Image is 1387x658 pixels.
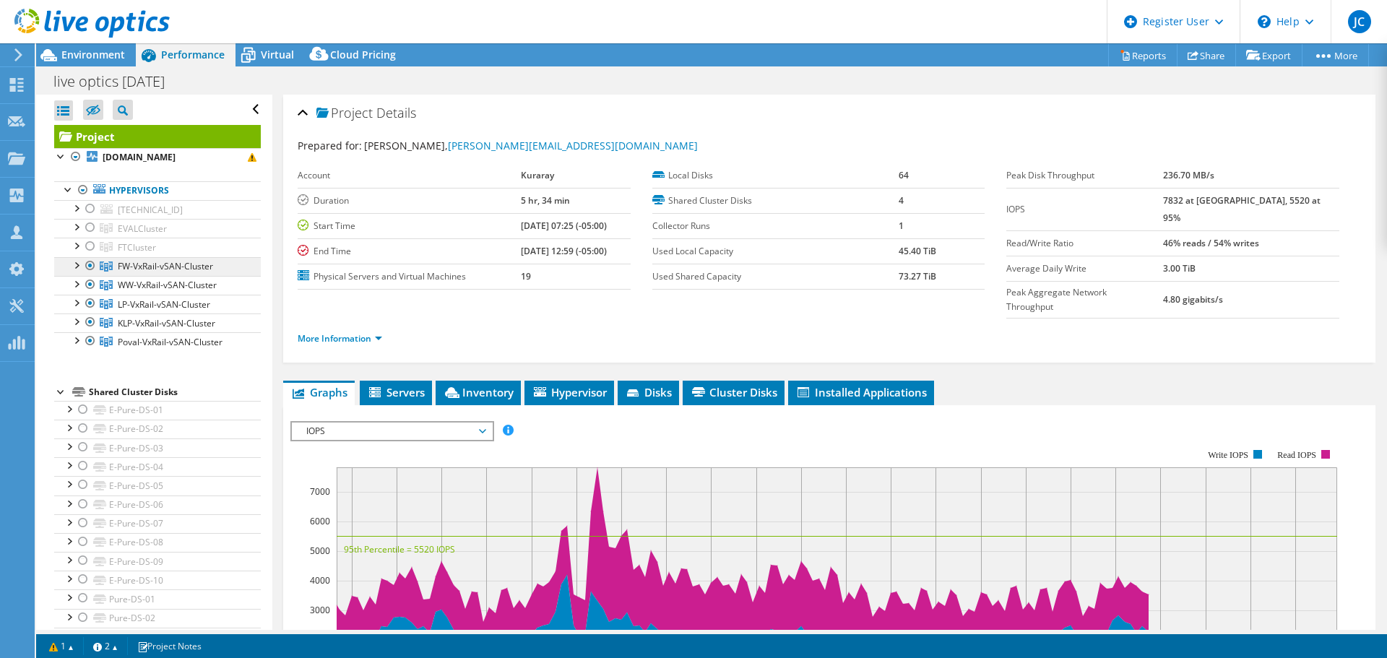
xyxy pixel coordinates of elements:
[367,385,425,399] span: Servers
[54,332,261,351] a: Poval-VxRail-vSAN-Cluster
[54,200,261,219] a: [TECHNICAL_ID]
[39,637,84,655] a: 1
[1278,450,1317,460] text: Read IOPS
[54,219,261,238] a: EVALCluster
[310,485,330,498] text: 7000
[1006,168,1162,183] label: Peak Disk Throughput
[521,194,570,207] b: 5 hr, 34 min
[54,495,261,514] a: E-Pure-DS-06
[899,270,936,282] b: 73.27 TiB
[54,125,261,148] a: Project
[54,420,261,438] a: E-Pure-DS-02
[1163,169,1214,181] b: 236.70 MB/s
[54,276,261,295] a: WW-VxRail-vSAN-Cluster
[521,169,554,181] b: Kuraray
[652,269,899,284] label: Used Shared Capacity
[310,604,330,616] text: 3000
[1006,202,1162,217] label: IOPS
[54,589,261,608] a: Pure-DS-01
[1006,261,1162,276] label: Average Daily Write
[1302,44,1369,66] a: More
[54,257,261,276] a: FW-VxRail-vSAN-Cluster
[448,139,698,152] a: [PERSON_NAME][EMAIL_ADDRESS][DOMAIN_NAME]
[1006,236,1162,251] label: Read/Write Ratio
[330,48,396,61] span: Cloud Pricing
[1208,450,1248,460] text: Write IOPS
[344,543,455,555] text: 95th Percentile = 5520 IOPS
[118,260,213,272] span: FW-VxRail-vSAN-Cluster
[61,48,125,61] span: Environment
[54,552,261,571] a: E-Pure-DS-09
[54,181,261,200] a: Hypervisors
[118,298,210,311] span: LP-VxRail-vSAN-Cluster
[54,628,261,646] a: Pure-DS-03
[310,574,330,586] text: 4000
[298,139,362,152] label: Prepared for:
[54,295,261,313] a: LP-VxRail-vSAN-Cluster
[795,385,927,399] span: Installed Applications
[298,168,521,183] label: Account
[310,515,330,527] text: 6000
[118,279,217,291] span: WW-VxRail-vSAN-Cluster
[364,139,698,152] span: [PERSON_NAME],
[690,385,777,399] span: Cluster Disks
[1163,194,1321,224] b: 7832 at [GEOGRAPHIC_DATA], 5520 at 95%
[54,476,261,495] a: E-Pure-DS-05
[290,385,347,399] span: Graphs
[118,317,215,329] span: KLP-VxRail-vSAN-Cluster
[652,194,899,208] label: Shared Cluster Disks
[1177,44,1236,66] a: Share
[652,219,899,233] label: Collector Runs
[89,384,261,401] div: Shared Cluster Disks
[298,219,521,233] label: Start Time
[83,637,128,655] a: 2
[625,385,672,399] span: Disks
[54,438,261,457] a: E-Pure-DS-03
[443,385,514,399] span: Inventory
[54,148,261,167] a: [DOMAIN_NAME]
[376,104,416,121] span: Details
[298,244,521,259] label: End Time
[54,313,261,332] a: KLP-VxRail-vSAN-Cluster
[521,245,607,257] b: [DATE] 12:59 (-05:00)
[532,385,607,399] span: Hypervisor
[298,194,521,208] label: Duration
[1235,44,1302,66] a: Export
[299,423,485,440] span: IOPS
[1163,262,1196,274] b: 3.00 TiB
[261,48,294,61] span: Virtual
[316,106,373,121] span: Project
[1163,237,1259,249] b: 46% reads / 54% writes
[899,220,904,232] b: 1
[54,238,261,256] a: FTCluster
[298,332,382,345] a: More Information
[899,245,936,257] b: 45.40 TiB
[1108,44,1178,66] a: Reports
[118,222,167,235] span: EVALCluster
[54,457,261,476] a: E-Pure-DS-04
[54,571,261,589] a: E-Pure-DS-10
[54,401,261,420] a: E-Pure-DS-01
[298,269,521,284] label: Physical Servers and Virtual Machines
[652,244,899,259] label: Used Local Capacity
[54,514,261,533] a: E-Pure-DS-07
[310,545,330,557] text: 5000
[1163,293,1223,306] b: 4.80 gigabits/s
[103,151,176,163] b: [DOMAIN_NAME]
[1348,10,1371,33] span: JC
[899,169,909,181] b: 64
[118,204,183,216] span: [TECHNICAL_ID]
[54,533,261,552] a: E-Pure-DS-08
[1006,285,1162,314] label: Peak Aggregate Network Throughput
[652,168,899,183] label: Local Disks
[1258,15,1271,28] svg: \n
[899,194,904,207] b: 4
[161,48,225,61] span: Performance
[47,74,187,90] h1: live optics [DATE]
[127,637,212,655] a: Project Notes
[521,220,607,232] b: [DATE] 07:25 (-05:00)
[521,270,531,282] b: 19
[118,241,156,254] span: FTCluster
[54,609,261,628] a: Pure-DS-02
[118,336,222,348] span: Poval-VxRail-vSAN-Cluster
